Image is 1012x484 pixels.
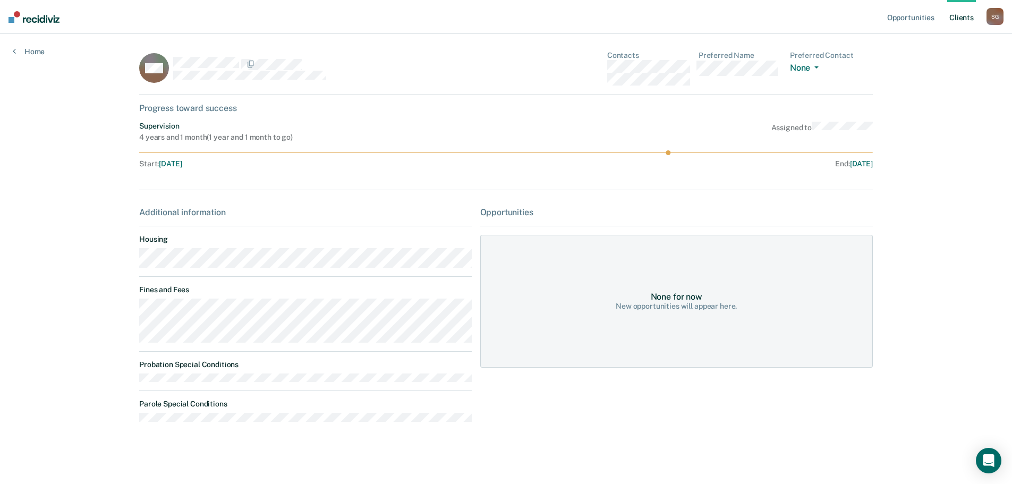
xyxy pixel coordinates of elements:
[699,51,781,60] dt: Preferred Name
[987,8,1004,25] div: S G
[139,122,293,131] div: Supervision
[159,159,182,168] span: [DATE]
[790,51,873,60] dt: Preferred Contact
[511,159,873,168] div: End :
[651,292,702,302] div: None for now
[139,103,873,113] div: Progress toward success
[139,133,293,142] div: 4 years and 1 month ( 1 year and 1 month to go )
[139,235,471,244] dt: Housing
[987,8,1004,25] button: SG
[790,63,823,75] button: None
[139,207,471,217] div: Additional information
[8,11,59,23] img: Recidiviz
[139,400,471,409] dt: Parole Special Conditions
[850,159,873,168] span: [DATE]
[13,47,45,56] a: Home
[139,360,471,369] dt: Probation Special Conditions
[607,51,690,60] dt: Contacts
[616,302,737,311] div: New opportunities will appear here.
[139,285,471,294] dt: Fines and Fees
[771,122,873,142] div: Assigned to
[480,207,873,217] div: Opportunities
[976,448,1001,473] div: Open Intercom Messenger
[139,159,506,168] div: Start :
